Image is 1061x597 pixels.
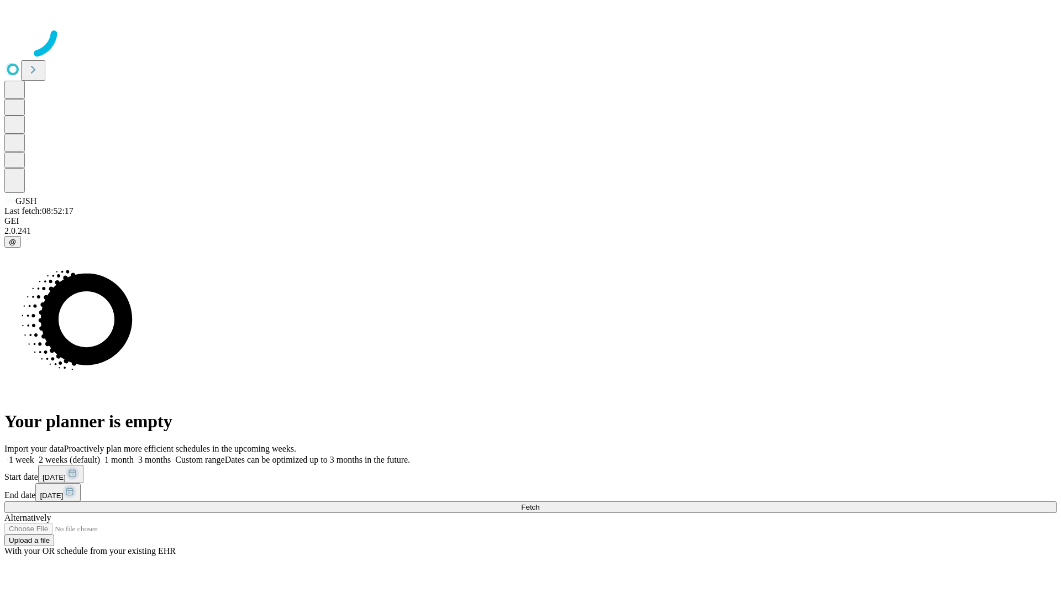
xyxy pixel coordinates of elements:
[15,196,36,206] span: GJSH
[4,546,176,556] span: With your OR schedule from your existing EHR
[104,455,134,464] span: 1 month
[64,444,296,453] span: Proactively plan more efficient schedules in the upcoming weeks.
[225,455,410,464] span: Dates can be optimized up to 3 months in the future.
[4,444,64,453] span: Import your data
[4,226,1057,236] div: 2.0.241
[175,455,224,464] span: Custom range
[4,501,1057,513] button: Fetch
[4,206,73,216] span: Last fetch: 08:52:17
[40,491,63,500] span: [DATE]
[4,535,54,546] button: Upload a file
[43,473,66,481] span: [DATE]
[4,513,51,522] span: Alternatively
[39,455,100,464] span: 2 weeks (default)
[4,483,1057,501] div: End date
[9,455,34,464] span: 1 week
[38,465,83,483] button: [DATE]
[4,236,21,248] button: @
[521,503,539,511] span: Fetch
[4,465,1057,483] div: Start date
[138,455,171,464] span: 3 months
[4,216,1057,226] div: GEI
[9,238,17,246] span: @
[35,483,81,501] button: [DATE]
[4,411,1057,432] h1: Your planner is empty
